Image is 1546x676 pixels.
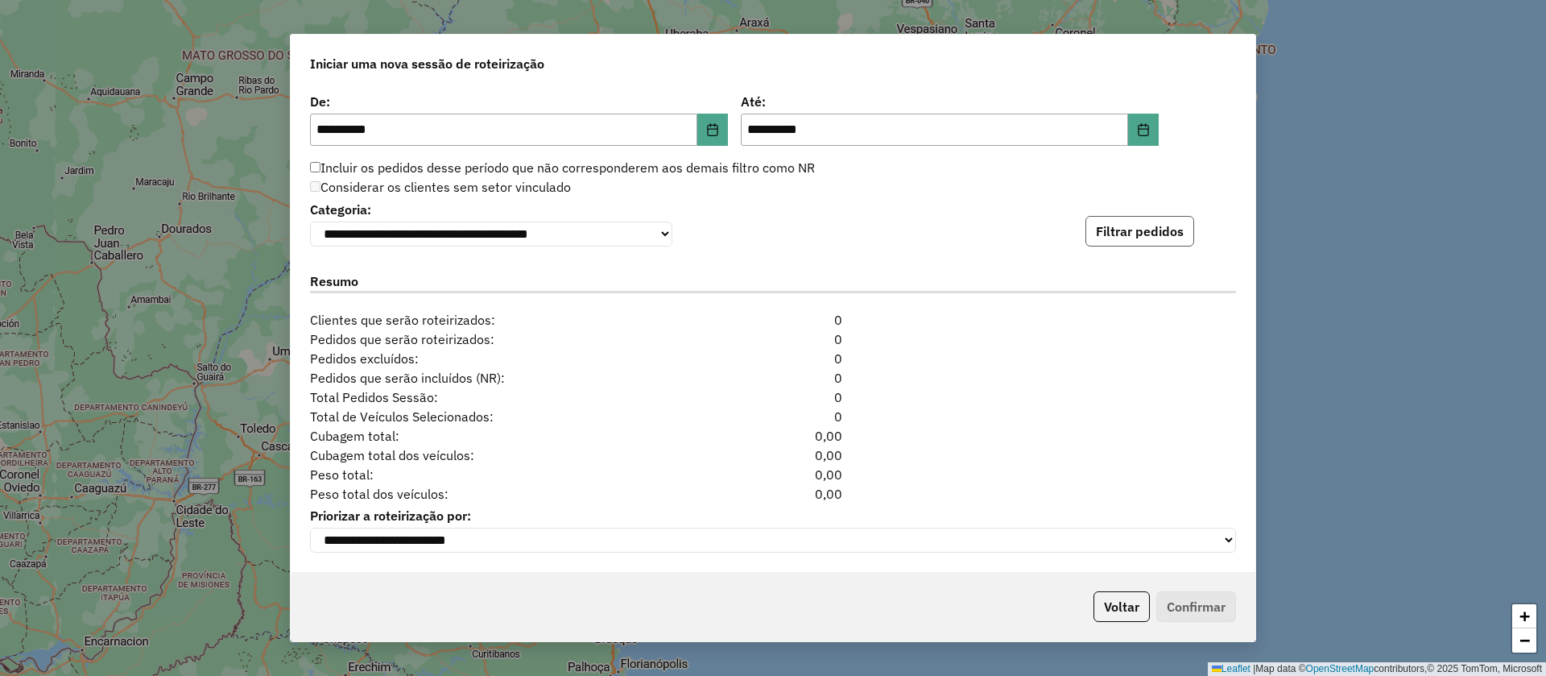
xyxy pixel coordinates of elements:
span: Peso total dos veículos: [300,484,694,504]
span: + [1519,606,1530,626]
span: Clientes que serão roteirizados: [300,310,694,330]
div: 0 [694,388,852,407]
div: 0 [694,310,852,330]
button: Choose Date [1128,114,1159,146]
div: 0 [694,407,852,426]
a: Zoom in [1512,604,1536,628]
label: Categoria: [310,200,672,219]
label: Priorizar a roteirização por: [310,506,1236,525]
div: 0,00 [694,465,852,484]
span: Cubagem total dos veículos: [300,446,694,465]
a: Zoom out [1512,628,1536,653]
span: | [1253,663,1255,674]
div: 0,00 [694,426,852,446]
span: Pedidos que serão roteirizados: [300,330,694,349]
span: Iniciar uma nova sessão de roteirização [310,54,544,73]
button: Choose Date [697,114,728,146]
label: De: [310,92,728,111]
div: 0 [694,349,852,368]
a: Leaflet [1212,663,1250,674]
button: Filtrar pedidos [1085,216,1194,247]
div: 0,00 [694,484,852,504]
button: Voltar [1093,591,1150,622]
span: Pedidos excluídos: [300,349,694,368]
span: − [1519,630,1530,650]
span: Pedidos que serão incluídos (NR): [300,368,694,388]
label: Resumo [310,272,1236,293]
span: Peso total: [300,465,694,484]
span: Cubagem total: [300,426,694,446]
label: Até: [741,92,1159,111]
div: 0 [694,368,852,388]
span: Total de Veículos Selecionados: [300,407,694,426]
div: Map data © contributors,© 2025 TomTom, Microsoft [1208,662,1546,676]
label: Incluir os pedidos desse período que não corresponderem aos demais filtro como NR [310,158,815,177]
span: Total Pedidos Sessão: [300,388,694,407]
a: OpenStreetMap [1306,663,1374,674]
label: Considerar os clientes sem setor vinculado [310,177,571,197]
div: 0 [694,330,852,349]
div: 0,00 [694,446,852,465]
